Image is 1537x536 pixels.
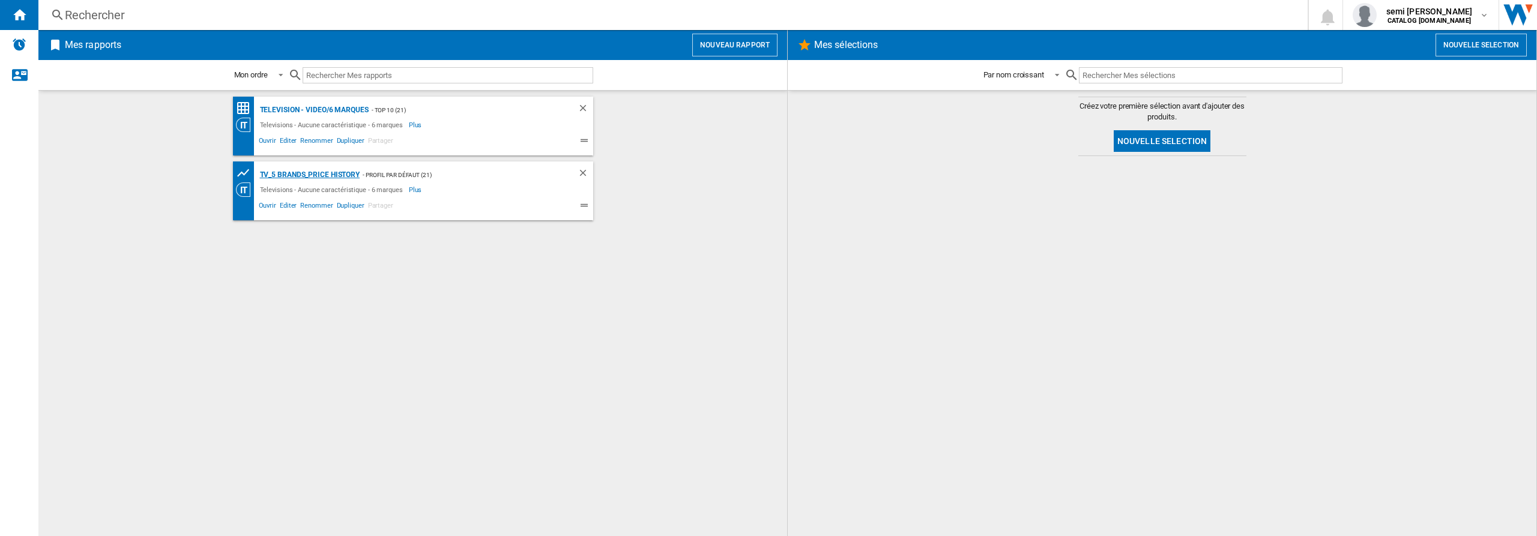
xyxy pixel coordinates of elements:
[812,34,880,56] h2: Mes sélections
[1114,130,1211,152] button: Nouvelle selection
[1436,34,1527,56] button: Nouvelle selection
[12,37,26,52] img: alerts-logo.svg
[236,182,257,197] div: Vision Catégorie
[360,167,553,182] div: - Profil par défaut (21)
[366,135,395,149] span: Partager
[257,200,278,214] span: Ouvrir
[257,182,409,197] div: Televisions - Aucune caractéristique - 6 marques
[1078,101,1246,122] span: Créez votre première sélection avant d'ajouter des produits.
[409,182,424,197] span: Plus
[257,167,360,182] div: TV_5 Brands_Price History
[409,118,424,132] span: Plus
[1079,67,1342,83] input: Rechercher Mes sélections
[366,200,395,214] span: Partager
[1386,5,1473,17] span: semi [PERSON_NAME]
[257,118,409,132] div: Televisions - Aucune caractéristique - 6 marques
[236,118,257,132] div: Vision Catégorie
[257,135,278,149] span: Ouvrir
[303,67,593,83] input: Rechercher Mes rapports
[62,34,124,56] h2: Mes rapports
[1388,17,1471,25] b: CATALOG [DOMAIN_NAME]
[335,200,366,214] span: Dupliquer
[692,34,778,56] button: Nouveau rapport
[278,135,298,149] span: Editer
[1353,3,1377,27] img: profile.jpg
[578,103,593,118] div: Supprimer
[335,135,366,149] span: Dupliquer
[298,135,334,149] span: Renommer
[236,166,257,181] div: Tableau des prix des produits
[983,70,1044,79] div: Par nom croissant
[234,70,268,79] div: Mon ordre
[578,167,593,182] div: Supprimer
[236,101,257,116] div: Matrice des prix
[257,103,369,118] div: Television - video/6 marques
[278,200,298,214] span: Editer
[65,7,1276,23] div: Rechercher
[369,103,554,118] div: - Top 10 (21)
[298,200,334,214] span: Renommer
